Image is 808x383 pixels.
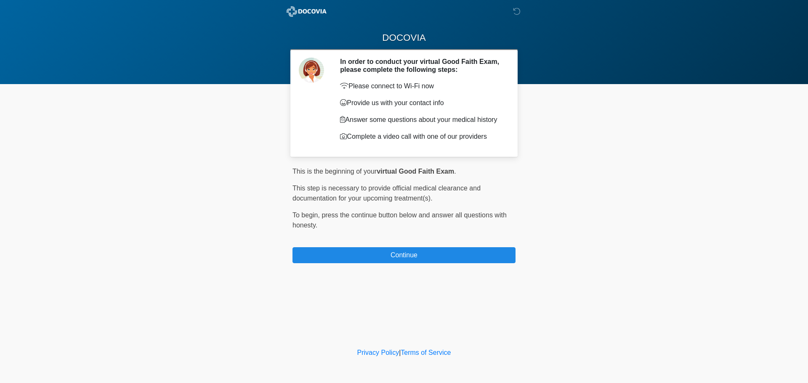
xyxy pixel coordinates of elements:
[340,132,503,142] p: Complete a video call with one of our providers
[340,58,503,74] h2: In order to conduct your virtual Good Faith Exam, please complete the following steps:
[299,58,324,83] img: Agent Avatar
[286,30,522,46] h1: DOCOVIA
[340,81,503,91] p: Please connect to Wi-Fi now
[340,98,503,108] p: Provide us with your contact info
[454,168,456,175] span: .
[401,349,451,356] a: Terms of Service
[292,168,377,175] span: This is the beginning of your
[292,211,322,219] span: To begin,
[292,185,481,202] span: This step is necessary to provide official medical clearance and documentation for your upcoming ...
[284,6,329,17] img: ABC Med Spa- GFEase Logo
[357,349,399,356] a: Privacy Policy
[340,115,503,125] p: Answer some questions about your medical history
[292,247,516,263] button: Continue
[292,211,507,229] span: press the continue button below and answer all questions with honesty.
[399,349,401,356] a: |
[377,168,454,175] strong: virtual Good Faith Exam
